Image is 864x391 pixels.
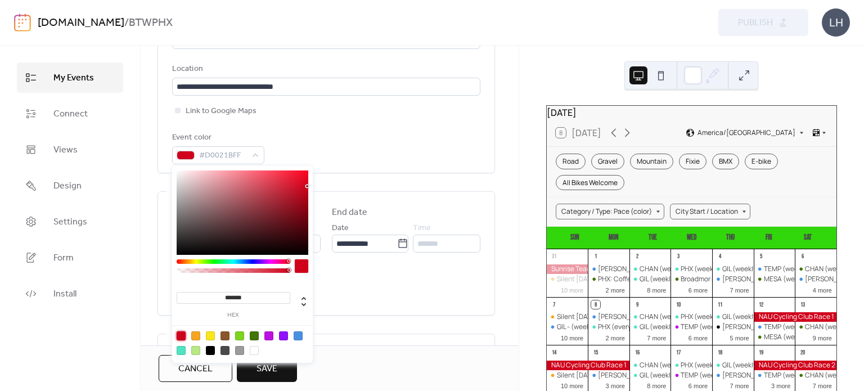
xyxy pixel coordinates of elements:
[556,332,588,342] button: 10 more
[598,371,730,380] div: [PERSON_NAME] (weekly): Coffee Grindin’
[767,380,795,390] button: 3 more
[757,253,766,261] div: 5
[191,346,200,355] div: #B8E986
[630,154,673,169] div: Mountain
[598,275,676,284] div: PHX: Coffee Outside Ride
[712,361,754,370] div: GIL (weekly): East Valley Short Loop
[556,227,595,249] div: Sun
[629,275,671,284] div: GIL (weekly): East Valley Short Loop
[547,264,588,274] div: Sunrise Team Retreat
[177,331,186,340] div: #D0021B
[795,371,836,380] div: CHAN (weekly): Saturday Circuit
[279,331,288,340] div: #9013FE
[764,322,863,332] div: TEMP (weekly): The [DATE] Ride
[795,322,836,332] div: CHAN (weekly): Saturday Circuit
[53,287,76,301] span: Install
[697,129,795,136] span: America/[GEOGRAPHIC_DATA]
[235,331,244,340] div: #7ED321
[235,346,244,355] div: #9B9B9B
[206,346,215,355] div: #000000
[256,362,277,376] span: Save
[681,312,789,322] div: PHX (weekly): The Velo [DATE] Ride
[220,346,229,355] div: #4A4A4A
[684,332,712,342] button: 6 more
[745,154,778,169] div: E-bike
[642,332,670,342] button: 7 more
[725,380,753,390] button: 7 more
[670,264,712,274] div: PHX (weekly): The Velo Wednesday Ride
[629,361,671,370] div: CHAN (weekly): B Group GAINEY
[556,380,588,390] button: 10 more
[53,179,82,193] span: Design
[547,322,588,332] div: GIL - (weekly) Sunday Service Ride with Al Vega
[808,380,836,390] button: 7 more
[670,322,712,332] div: TEMP (weekly): Open Shop
[670,371,712,380] div: TEMP (weekly): Open Shop
[684,285,712,294] button: 6 more
[674,253,682,261] div: 3
[53,215,87,229] span: Settings
[588,275,629,284] div: PHX: Coffee Outside Ride
[598,264,730,274] div: [PERSON_NAME] (weekly): Coffee Grindin’
[17,170,123,201] a: Design
[670,361,712,370] div: PHX (weekly): The Velo Wednesday Ride
[725,285,753,294] button: 7 more
[17,98,123,129] a: Connect
[14,14,31,32] img: logo
[712,275,754,284] div: SCOT (bi monthly): B Group FULL ADERO
[220,331,229,340] div: #8B572A
[711,227,750,249] div: Thu
[795,264,836,274] div: CHAN (weekly): Saturday Circuit
[629,264,671,274] div: CHAN (weekly): B Group GAINEY
[672,227,711,249] div: Wed
[159,355,232,382] button: Cancel
[681,264,789,274] div: PHX (weekly): The Velo [DATE] Ride
[712,154,739,169] div: BMX
[332,222,349,235] span: Date
[750,227,789,249] div: Fri
[798,253,807,261] div: 6
[640,361,769,370] div: CHAN (weekly): B Group [PERSON_NAME]
[237,355,297,382] button: Save
[556,175,624,191] div: All Bikes Welcome
[177,312,290,318] label: hex
[38,12,124,34] a: [DOMAIN_NAME]
[715,348,724,357] div: 18
[754,371,795,380] div: TEMP (weekly): The Friday Ride
[684,380,712,390] button: 6 more
[550,253,559,261] div: 31
[598,322,721,332] div: PHX (every other [DATE]): Updown w/t/f
[754,332,795,342] div: MESA (weekly): Friday Donut & Coffee Ride
[640,322,749,332] div: GIL (weekly): [GEOGRAPHIC_DATA]
[547,371,588,380] div: Silent Sunday on South Mountain - Car Free
[191,331,200,340] div: #F5A623
[808,285,836,294] button: 4 more
[294,331,303,340] div: #4A90E2
[595,227,633,249] div: Mon
[177,346,186,355] div: #50E3C2
[17,134,123,165] a: Views
[681,322,763,332] div: TEMP (weekly): Open Shop
[601,332,629,342] button: 2 more
[591,348,600,357] div: 15
[186,105,256,118] span: Link to Google Maps
[264,331,273,340] div: #BD10E0
[808,332,836,342] button: 9 more
[712,312,754,322] div: GIL (weekly): East Valley Short Loop
[250,346,259,355] div: #FFFFFF
[722,264,832,274] div: GIL (weekly): [GEOGRAPHIC_DATA]
[629,371,671,380] div: GIL (weekly): East Valley Short Loop
[681,371,763,380] div: TEMP (weekly): Open Shop
[178,362,213,376] span: Cancel
[591,154,624,169] div: Gravel
[17,278,123,309] a: Install
[601,285,629,294] button: 2 more
[206,331,215,340] div: #F8E71C
[556,154,586,169] div: Road
[53,71,94,85] span: My Events
[722,361,832,370] div: GIL (weekly): [GEOGRAPHIC_DATA]
[712,322,754,332] div: SCOT (weekly): Gainey Thursday
[725,332,753,342] button: 5 more
[712,264,754,274] div: GIL (weekly): East Valley Short Loop
[764,371,863,380] div: TEMP (weekly): The [DATE] Ride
